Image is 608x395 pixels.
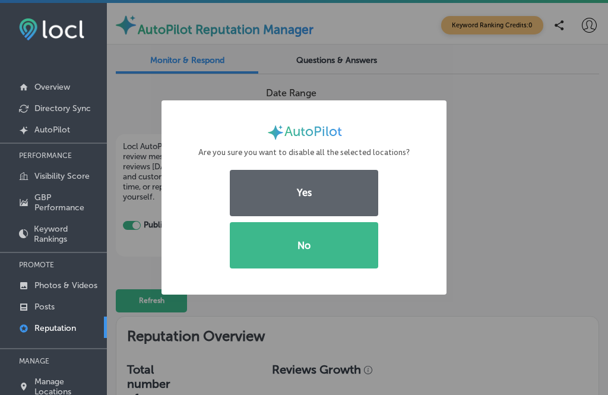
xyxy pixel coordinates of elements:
[34,192,101,213] p: GBP Performance
[34,125,70,135] p: AutoPilot
[185,147,423,158] div: Are you sure you want to disable all the selected locations?
[230,170,378,216] button: Yes
[34,171,90,181] p: Visibility Score
[284,124,342,141] span: AutoPilot
[34,302,55,312] p: Posts
[34,323,76,333] p: Reputation
[19,18,84,40] img: fda3e92497d09a02dc62c9cd864e3231.png
[34,280,97,290] p: Photos & Videos
[34,224,101,244] p: Keyword Rankings
[34,103,91,113] p: Directory Sync
[230,222,378,268] button: No
[34,82,70,92] p: Overview
[267,124,284,141] img: autopilot-icon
